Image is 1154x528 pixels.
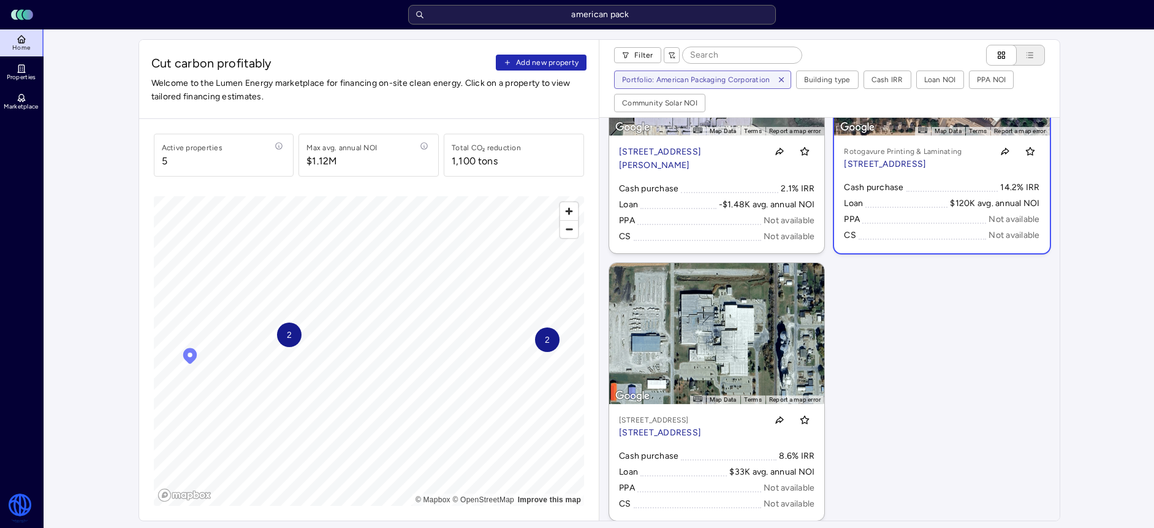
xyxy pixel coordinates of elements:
[950,197,1039,210] div: $120K avg. annual NOI
[560,202,578,220] button: Zoom in
[634,49,653,61] span: Filter
[795,410,814,430] button: Toggle favorite
[286,328,291,342] span: 2
[151,77,587,104] span: Welcome to the Lumen Energy marketplace for financing on-site clean energy. Click on a property t...
[452,142,521,154] div: Total CO₂ reduction
[609,263,824,521] a: Map[STREET_ADDRESS][STREET_ADDRESS]Toggle favoriteCash purchase8.6% IRRLoan$33K avg. annual NOIPP...
[7,74,36,81] span: Properties
[795,142,814,161] button: Toggle favorite
[619,414,701,426] p: [STREET_ADDRESS]
[416,495,450,504] a: Mapbox
[518,495,581,504] a: Map feedback
[619,145,762,172] p: [STREET_ADDRESS][PERSON_NAME]
[619,450,678,463] div: Cash purchase
[615,94,705,112] button: Community Solar NOI
[151,55,492,72] span: Cut carbon profitably
[154,196,585,506] canvas: Map
[619,465,638,479] div: Loan
[619,198,638,212] div: Loan
[516,56,579,69] span: Add new property
[615,71,772,88] button: Portfolio: American Packaging Corporation
[452,154,498,169] div: 1,100 tons
[1020,142,1040,161] button: Toggle favorite
[844,181,903,194] div: Cash purchase
[970,71,1014,88] button: PPA NOI
[764,497,814,511] div: Not available
[871,74,903,86] div: Cash IRR
[12,44,30,52] span: Home
[764,230,814,243] div: Not available
[496,55,586,71] button: Add new property
[277,323,302,347] div: Map marker
[560,221,578,238] span: Zoom out
[619,230,631,243] div: CS
[924,74,956,86] div: Loan NOI
[844,229,856,242] div: CS
[781,182,814,196] div: 2.1% IRR
[535,327,560,352] div: Map marker
[977,74,1006,86] div: PPA NOI
[619,426,701,440] p: [STREET_ADDRESS]
[844,145,962,158] p: Rotogavure Printing & Laminating
[683,47,802,63] input: Search
[181,346,199,369] div: Map marker
[1000,181,1039,194] div: 14.2% IRR
[989,213,1039,226] div: Not available
[917,71,963,88] button: Loan NOI
[622,97,697,109] div: Community Solar NOI
[560,220,578,238] button: Zoom out
[764,481,814,495] div: Not available
[619,497,631,511] div: CS
[4,103,38,110] span: Marketplace
[452,495,514,504] a: OpenStreetMap
[619,182,678,196] div: Cash purchase
[158,488,211,502] a: Mapbox logo
[864,71,911,88] button: Cash IRR
[764,214,814,228] div: Not available
[1004,45,1045,66] button: List view
[844,158,962,171] p: [STREET_ADDRESS]
[719,198,815,212] div: -$1.48K avg. annual NOI
[622,74,770,86] div: Portfolio: American Packaging Corporation
[408,5,776,25] input: Search for a property
[544,333,549,346] span: 2
[804,74,850,86] div: Building type
[306,154,377,169] span: $1.12M
[619,481,635,495] div: PPA
[797,71,857,88] button: Building type
[779,450,814,463] div: 8.6% IRR
[162,142,222,154] div: Active properties
[844,197,863,210] div: Loan
[844,213,860,226] div: PPA
[986,45,1017,66] button: Cards view
[306,142,377,154] div: Max avg. annual NOI
[614,47,661,63] button: Filter
[162,154,222,169] span: 5
[989,229,1039,242] div: Not available
[729,465,814,479] div: $33K avg. annual NOI
[619,214,635,228] div: PPA
[7,494,32,523] img: Watershed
